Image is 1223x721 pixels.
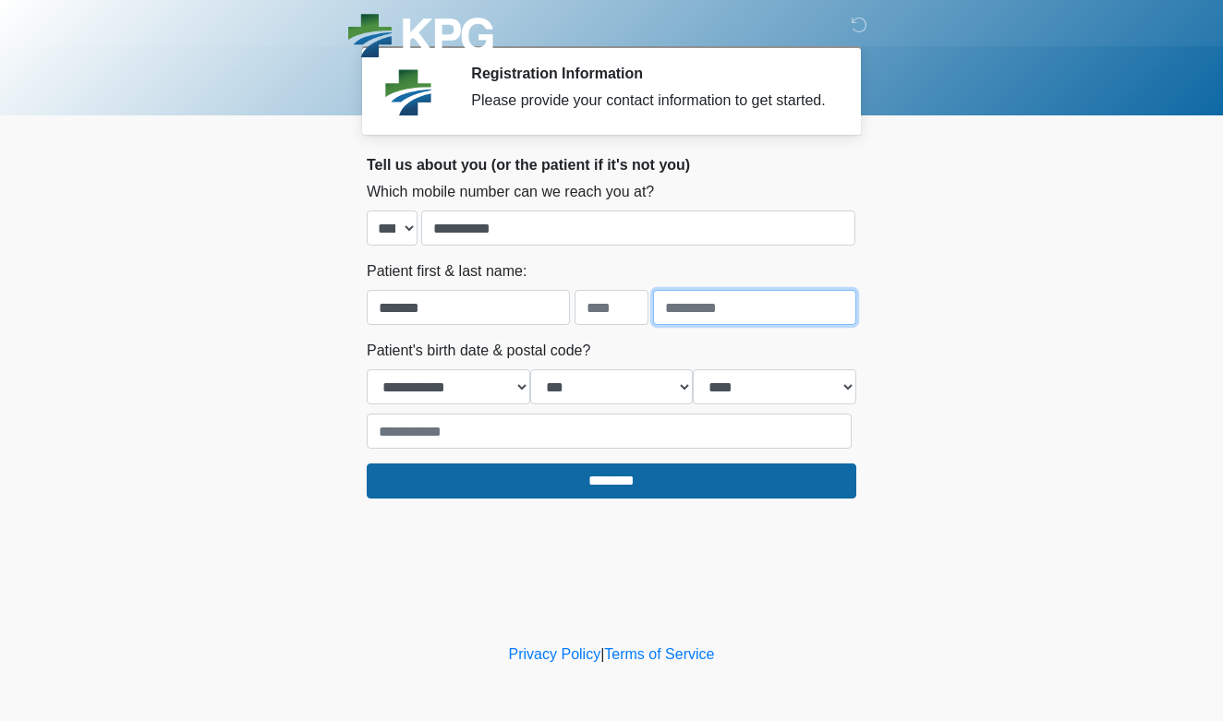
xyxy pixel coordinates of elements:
[348,14,493,63] img: KPG Healthcare Logo
[509,646,601,662] a: Privacy Policy
[367,260,527,282] label: Patient first & last name:
[604,646,714,662] a: Terms of Service
[600,646,604,662] a: |
[367,340,590,362] label: Patient's birth date & postal code?
[367,156,856,174] h2: Tell us about you (or the patient if it's not you)
[471,90,829,112] div: Please provide your contact information to get started.
[381,65,436,120] img: Agent Avatar
[367,181,654,203] label: Which mobile number can we reach you at?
